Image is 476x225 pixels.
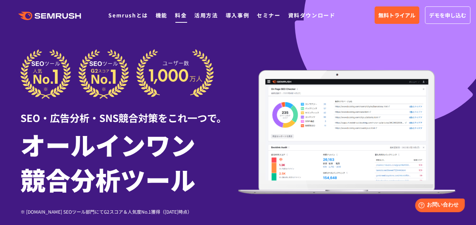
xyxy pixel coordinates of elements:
a: Semrushとは [108,11,148,19]
h1: オールインワン 競合分析ツール [20,127,238,197]
a: 活用方法 [194,11,218,19]
a: 料金 [175,11,187,19]
a: デモを申し込む [425,6,470,24]
div: SEO・広告分析・SNS競合対策をこれ一つで。 [20,99,238,125]
span: 無料トライアル [378,11,415,19]
a: 資料ダウンロード [288,11,335,19]
div: ※ [DOMAIN_NAME] SEOツール部門にてG2スコア＆人気度No.1獲得（[DATE]時点） [20,208,238,215]
a: 無料トライアル [375,6,419,24]
a: 導入事例 [226,11,249,19]
iframe: Help widget launcher [409,195,468,217]
a: 機能 [156,11,167,19]
span: デモを申し込む [429,11,466,19]
a: セミナー [257,11,280,19]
